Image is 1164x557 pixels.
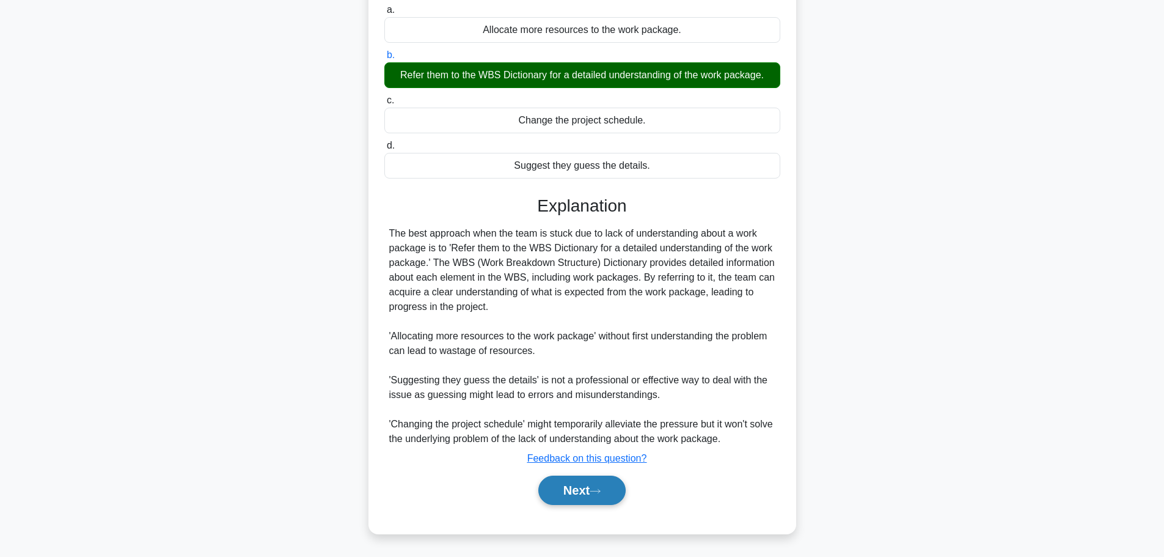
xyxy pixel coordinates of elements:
[387,140,395,150] span: d.
[384,17,780,43] div: Allocate more resources to the work package.
[387,4,395,15] span: a.
[387,95,394,105] span: c.
[384,62,780,88] div: Refer them to the WBS Dictionary for a detailed understanding of the work package.
[538,476,626,505] button: Next
[527,453,647,463] a: Feedback on this question?
[392,196,773,216] h3: Explanation
[384,108,780,133] div: Change the project schedule.
[384,153,780,179] div: Suggest they guess the details.
[387,50,395,60] span: b.
[389,226,775,446] div: The best approach when the team is stuck due to lack of understanding about a work package is to ...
